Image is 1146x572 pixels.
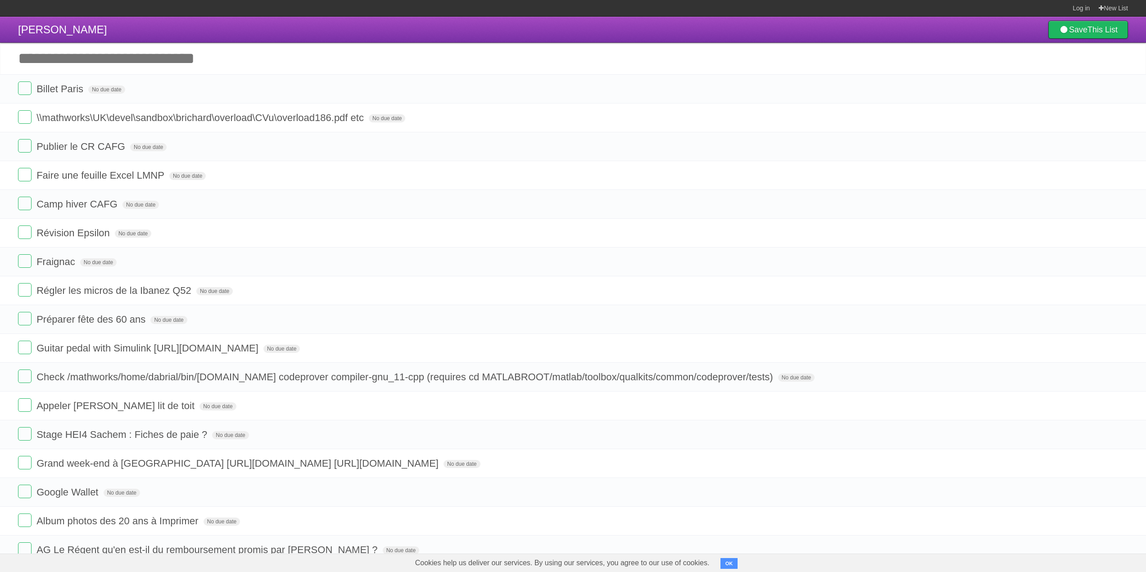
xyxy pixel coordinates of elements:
[18,168,32,181] label: Done
[18,369,32,383] label: Done
[130,143,167,151] span: No due date
[36,486,100,498] span: Google Wallet
[778,374,815,382] span: No due date
[1087,25,1118,34] b: This List
[1048,21,1128,39] a: SaveThis List
[150,316,187,324] span: No due date
[18,283,32,297] label: Done
[199,402,236,410] span: No due date
[80,258,117,266] span: No due date
[18,110,32,124] label: Done
[36,458,441,469] span: Grand week-end à [GEOGRAPHIC_DATA] [URL][DOMAIN_NAME] [URL][DOMAIN_NAME]
[18,341,32,354] label: Done
[36,515,201,527] span: Album photos des 20 ans à Imprimer
[196,287,233,295] span: No due date
[18,254,32,268] label: Done
[212,431,249,439] span: No due date
[18,225,32,239] label: Done
[204,518,240,526] span: No due date
[18,485,32,498] label: Done
[18,427,32,441] label: Done
[36,198,120,210] span: Camp hiver CAFG
[720,558,738,569] button: OK
[115,230,151,238] span: No due date
[383,546,419,554] span: No due date
[36,83,86,95] span: Billet Paris
[18,542,32,556] label: Done
[36,429,209,440] span: Stage HEI4 Sachem : Fiches de paie ?
[18,513,32,527] label: Done
[263,345,300,353] span: No due date
[36,314,148,325] span: Préparer fête des 60 ans
[18,81,32,95] label: Done
[36,285,194,296] span: Régler les micros de la Ibanez Q52
[36,371,775,383] span: Check /mathworks/home/dabrial/bin/[DOMAIN_NAME] codeprover compiler-gnu_11-cpp (requires cd MATLA...
[36,342,261,354] span: Guitar pedal with Simulink [URL][DOMAIN_NAME]
[18,139,32,153] label: Done
[36,141,127,152] span: Publier le CR CAFG
[18,456,32,469] label: Done
[169,172,206,180] span: No due date
[369,114,405,122] span: No due date
[36,170,167,181] span: Faire une feuille Excel LMNP
[36,544,380,555] span: AG Le Régent qu'en est-il du remboursement promis par [PERSON_NAME] ?
[18,23,107,36] span: [PERSON_NAME]
[18,398,32,412] label: Done
[36,227,112,239] span: Révision Epsilon
[36,256,77,267] span: Fraignac
[122,201,159,209] span: No due date
[36,112,366,123] span: \\mathworks\UK\devel\sandbox\brichard\overload\CVu\overload186.pdf etc
[444,460,480,468] span: No due date
[18,197,32,210] label: Done
[88,86,125,94] span: No due date
[18,312,32,325] label: Done
[104,489,140,497] span: No due date
[36,400,197,411] span: Appeler [PERSON_NAME] lit de toit
[406,554,719,572] span: Cookies help us deliver our services. By using our services, you agree to our use of cookies.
